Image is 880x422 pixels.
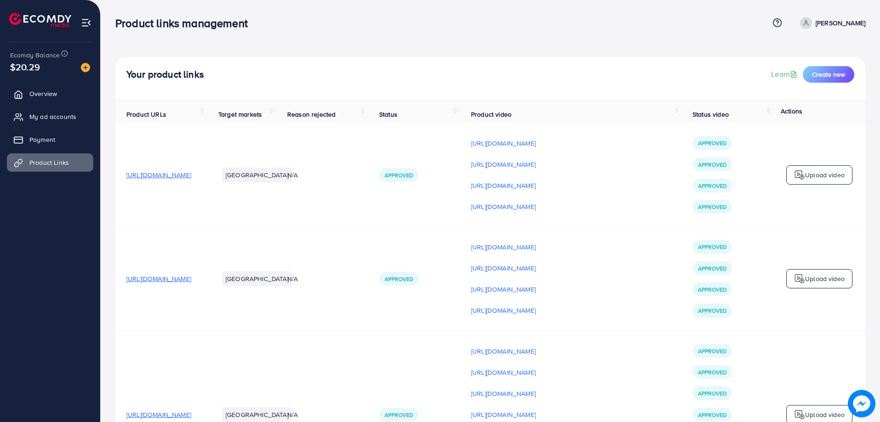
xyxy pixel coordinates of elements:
p: Upload video [805,169,845,180]
span: Approved [698,243,727,251]
span: Create new [812,70,845,79]
img: logo [794,273,805,284]
span: Approved [385,275,413,283]
p: [URL][DOMAIN_NAME] [471,346,536,357]
img: image [81,63,90,72]
span: Approved [698,203,727,211]
p: [URL][DOMAIN_NAME] [471,305,536,316]
p: [PERSON_NAME] [816,17,865,28]
p: [URL][DOMAIN_NAME] [471,284,536,295]
span: [URL][DOMAIN_NAME] [126,274,191,283]
span: Approved [698,347,727,355]
a: My ad accounts [7,107,93,126]
img: menu [81,17,91,28]
p: [URL][DOMAIN_NAME] [471,409,536,420]
span: Payment [29,135,55,144]
span: My ad accounts [29,112,76,121]
h3: Product links management [115,17,255,30]
span: $20.29 [10,60,40,73]
span: Approved [698,161,727,169]
p: [URL][DOMAIN_NAME] [471,180,536,191]
span: Status video [693,110,729,119]
li: [GEOGRAPHIC_DATA] [222,407,292,422]
span: Approved [698,411,727,419]
h4: Your product links [126,69,204,80]
span: [URL][DOMAIN_NAME] [126,410,191,419]
li: [GEOGRAPHIC_DATA] [222,168,292,182]
p: Upload video [805,273,845,284]
span: Approved [385,171,413,179]
p: [URL][DOMAIN_NAME] [471,388,536,399]
span: Approved [385,411,413,419]
a: Payment [7,130,93,149]
p: [URL][DOMAIN_NAME] [471,263,536,274]
li: [GEOGRAPHIC_DATA] [222,271,292,286]
span: Target markets [218,110,262,119]
img: logo [794,169,805,180]
p: [URL][DOMAIN_NAME] [471,242,536,253]
span: Product video [471,110,511,119]
span: Approved [698,264,727,272]
span: Approved [698,139,727,147]
img: logo [9,13,71,27]
span: Approved [698,307,727,315]
img: image [848,390,875,417]
p: [URL][DOMAIN_NAME] [471,159,536,170]
a: Overview [7,84,93,103]
span: [URL][DOMAIN_NAME] [126,170,191,180]
span: Actions [781,107,802,116]
span: Status [379,110,397,119]
span: Approved [698,389,727,397]
a: Learn [771,69,799,79]
img: logo [794,409,805,420]
p: [URL][DOMAIN_NAME] [471,138,536,149]
span: Product Links [29,158,69,167]
span: Reason rejected [287,110,335,119]
span: N/A [287,410,298,419]
span: Ecomdy Balance [10,51,60,60]
p: [URL][DOMAIN_NAME] [471,201,536,212]
span: Product URLs [126,110,166,119]
a: Product Links [7,153,93,172]
span: N/A [287,170,298,180]
p: Upload video [805,409,845,420]
p: [URL][DOMAIN_NAME] [471,367,536,378]
span: Approved [698,286,727,293]
span: Approved [698,182,727,190]
span: N/A [287,274,298,283]
button: Create new [803,66,854,83]
a: [PERSON_NAME] [796,17,865,29]
span: Approved [698,368,727,376]
span: Overview [29,89,57,98]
